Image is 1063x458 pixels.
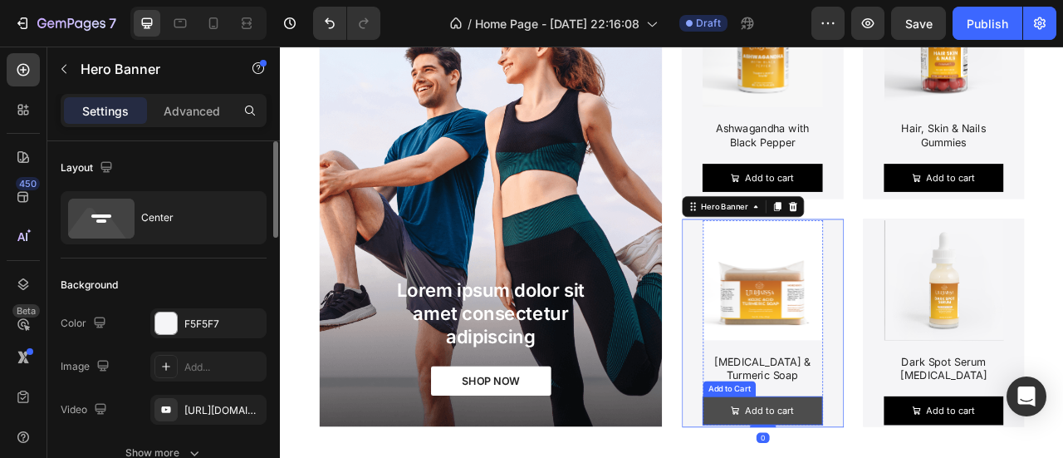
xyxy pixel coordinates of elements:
[531,195,598,210] div: Hero Banner
[537,149,690,185] button: Add to cart
[537,391,690,429] h1: [MEDICAL_DATA] & Turmeric Soap
[61,356,113,378] div: Image
[184,360,262,375] div: Add...
[768,149,921,185] button: Add to cart
[591,159,654,175] div: Add to cart
[905,17,933,31] span: Save
[164,102,220,120] p: Advanced
[109,13,116,33] p: 7
[891,7,946,40] button: Save
[61,157,116,180] div: Layout
[468,15,472,32] span: /
[61,278,118,293] div: Background
[7,7,124,40] button: 7
[82,102,129,120] p: Settings
[822,159,884,175] div: Add to cart
[81,59,222,79] p: Hero Banner
[967,15,1008,32] div: Publish
[280,47,1063,458] iframe: Design area
[475,15,639,32] span: Home Page - [DATE] 22:16:08
[537,94,690,132] h1: Ashwagandha with Black Pepper
[61,399,110,421] div: Video
[135,294,401,385] p: Lorem ipsum dolor sit amet consectetur adipiscing
[537,220,690,373] a: Kojic Acid & Turmeric Soap
[16,177,40,190] div: 450
[184,317,262,332] div: F5F5F7
[953,7,1022,40] button: Publish
[313,7,380,40] div: Undo/Redo
[768,94,921,132] h1: Hair, Skin & Nails Gummies
[541,427,601,442] div: Add to Cart
[12,304,40,318] div: Beta
[696,16,721,31] span: Draft
[768,391,921,429] h1: Dark Spot Serum [MEDICAL_DATA]
[768,220,921,373] a: Dark Spot Serum for Sensitive Skin
[61,313,110,335] div: Color
[232,416,305,434] div: SHOP NOW
[184,403,262,418] div: [URL][DOMAIN_NAME]
[192,406,345,444] a: SHOP NOW
[1007,377,1046,416] div: Open Intercom Messenger
[141,199,242,237] div: Center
